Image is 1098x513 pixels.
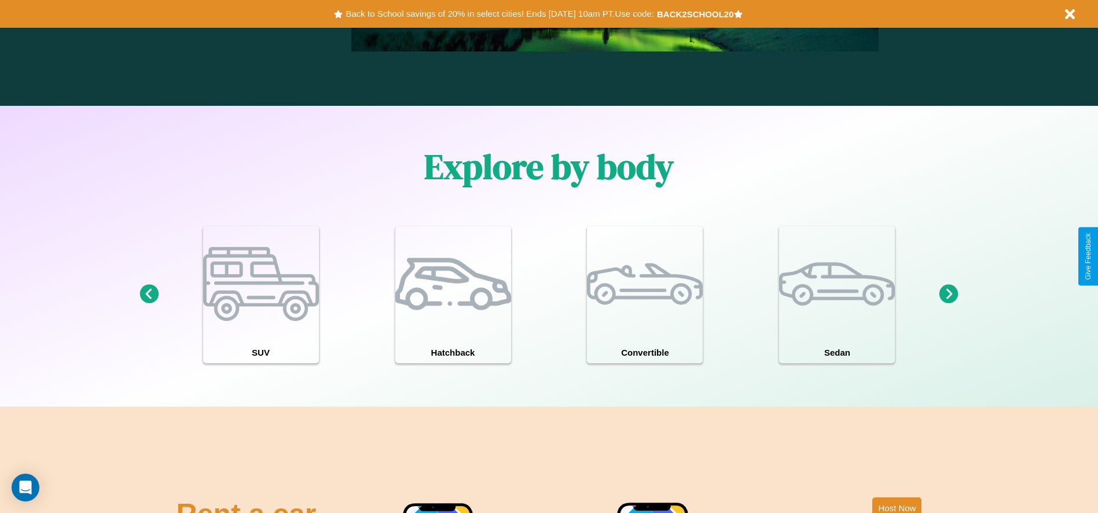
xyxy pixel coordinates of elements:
[343,6,656,22] button: Back to School savings of 20% in select cities! Ends [DATE] 10am PT.Use code:
[203,342,319,363] h4: SUV
[424,143,674,190] h1: Explore by body
[395,342,511,363] h4: Hatchback
[1084,233,1092,280] div: Give Feedback
[587,342,703,363] h4: Convertible
[657,9,734,19] b: BACK2SCHOOL20
[779,342,895,363] h4: Sedan
[12,474,39,501] div: Open Intercom Messenger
